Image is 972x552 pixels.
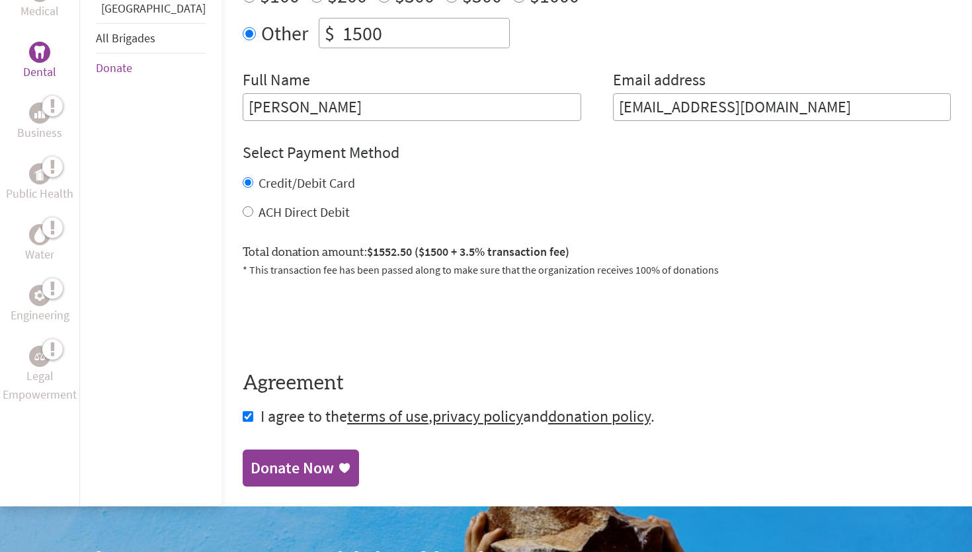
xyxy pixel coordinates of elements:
[243,243,569,262] label: Total donation amount:
[548,406,651,426] a: donation policy
[20,2,59,20] p: Medical
[251,457,334,479] div: Donate Now
[17,102,62,142] a: BusinessBusiness
[3,346,77,404] a: Legal EmpowermentLegal Empowerment
[243,69,310,93] label: Full Name
[34,227,45,242] img: Water
[96,30,155,46] a: All Brigades
[261,18,308,48] label: Other
[11,306,69,325] p: Engineering
[34,290,45,300] img: Engineering
[96,54,206,83] li: Donate
[259,204,350,220] label: ACH Direct Debit
[432,406,523,426] a: privacy policy
[243,294,444,345] iframe: reCAPTCHA
[34,352,45,360] img: Legal Empowerment
[29,285,50,306] div: Engineering
[243,262,951,278] p: * This transaction fee has been passed along to make sure that the organization receives 100% of ...
[29,42,50,63] div: Dental
[613,93,952,121] input: Your Email
[101,1,206,16] a: [GEOGRAPHIC_DATA]
[96,60,132,75] a: Donate
[6,184,73,203] p: Public Health
[347,406,428,426] a: terms of use
[29,346,50,367] div: Legal Empowerment
[29,102,50,124] div: Business
[367,244,569,259] span: $1552.50 ($1500 + 3.5% transaction fee)
[11,285,69,325] a: EngineeringEngineering
[261,406,655,426] span: I agree to the , and .
[613,69,706,93] label: Email address
[96,23,206,54] li: All Brigades
[243,450,359,487] a: Donate Now
[29,224,50,245] div: Water
[34,46,45,58] img: Dental
[6,163,73,203] a: Public HealthPublic Health
[243,372,951,395] h4: Agreement
[243,142,951,163] h4: Select Payment Method
[243,93,581,121] input: Enter Full Name
[29,163,50,184] div: Public Health
[23,63,56,81] p: Dental
[17,124,62,142] p: Business
[259,175,355,191] label: Credit/Debit Card
[23,42,56,81] a: DentalDental
[25,224,54,264] a: WaterWater
[319,19,340,48] div: $
[3,367,77,404] p: Legal Empowerment
[25,245,54,264] p: Water
[340,19,509,48] input: Enter Amount
[34,167,45,180] img: Public Health
[34,108,45,118] img: Business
